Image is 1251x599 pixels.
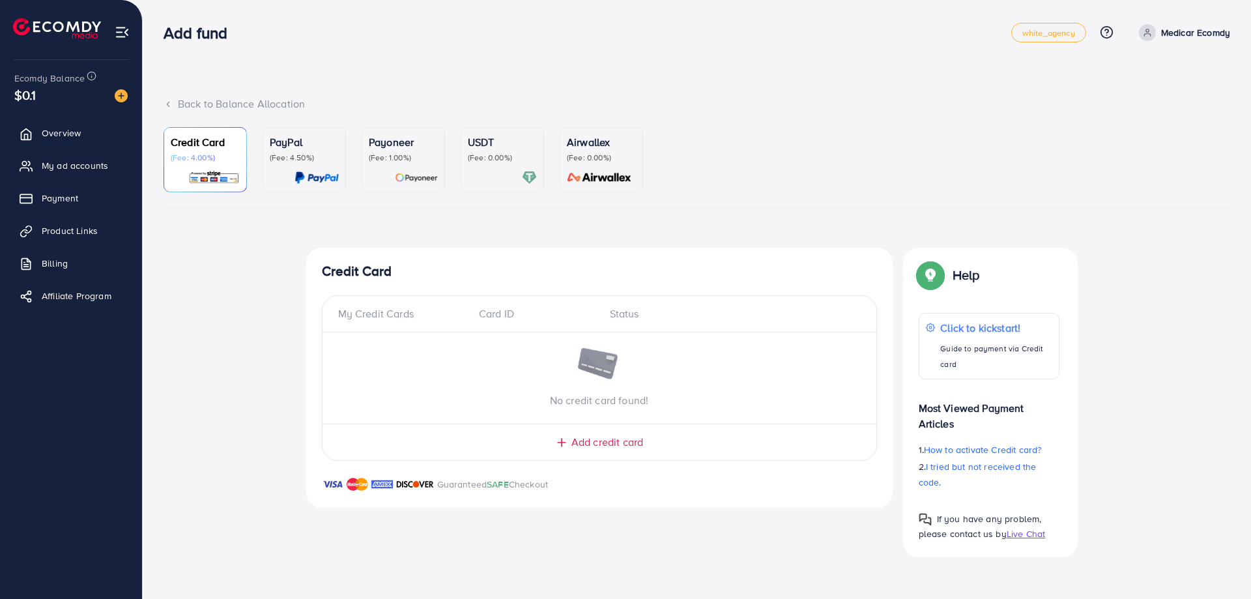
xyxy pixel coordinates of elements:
span: $0.1 [14,85,36,104]
span: Live Chat [1007,527,1045,540]
div: Card ID [468,306,599,321]
p: Payoneer [369,134,438,150]
img: card [295,170,339,185]
p: Credit Card [171,134,240,150]
a: Medicar Ecomdy [1134,24,1230,41]
span: Product Links [42,224,98,237]
p: (Fee: 0.00%) [468,153,537,163]
p: (Fee: 4.50%) [270,153,339,163]
img: image [577,348,622,382]
img: image [115,89,128,102]
img: menu [115,25,130,40]
span: Billing [42,257,68,270]
p: Help [953,267,980,283]
img: brand [322,476,343,492]
img: card [563,170,636,185]
div: My Credit Cards [338,306,469,321]
p: Most Viewed Payment Articles [919,390,1059,431]
a: Product Links [10,218,132,244]
span: Affiliate Program [42,289,111,302]
p: 2. [919,459,1059,490]
a: Overview [10,120,132,146]
p: PayPal [270,134,339,150]
img: card [395,170,438,185]
span: How to activate Credit card? [924,443,1041,456]
iframe: Chat [1196,540,1241,589]
div: Back to Balance Allocation [164,96,1230,111]
span: Add credit card [571,435,643,450]
span: SAFE [487,478,509,491]
img: logo [13,18,101,38]
p: USDT [468,134,537,150]
span: If you have any problem, please contact us by [919,512,1042,540]
p: 1. [919,442,1059,458]
p: (Fee: 1.00%) [369,153,438,163]
span: Overview [42,126,81,139]
p: Click to kickstart! [940,320,1052,336]
a: My ad accounts [10,153,132,179]
span: Ecomdy Balance [14,72,85,85]
span: Payment [42,192,78,205]
p: (Fee: 0.00%) [567,153,636,163]
div: Status [599,306,861,321]
img: Popup guide [919,513,932,526]
a: Billing [10,250,132,276]
img: brand [396,476,434,492]
span: My ad accounts [42,159,108,172]
p: Guaranteed Checkout [437,476,549,492]
p: No credit card found! [323,392,876,408]
p: Guide to payment via Credit card [940,341,1052,372]
img: card [522,170,537,185]
p: Medicar Ecomdy [1161,25,1230,40]
img: card [188,170,240,185]
h4: Credit Card [322,263,877,280]
img: Popup guide [919,263,942,287]
span: white_agency [1022,29,1075,37]
a: Payment [10,185,132,211]
span: I tried but not received the code. [919,460,1037,489]
a: white_agency [1011,23,1086,42]
img: brand [347,476,368,492]
img: brand [371,476,393,492]
h3: Add fund [164,23,238,42]
p: (Fee: 4.00%) [171,153,240,163]
a: Affiliate Program [10,283,132,309]
p: Airwallex [567,134,636,150]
